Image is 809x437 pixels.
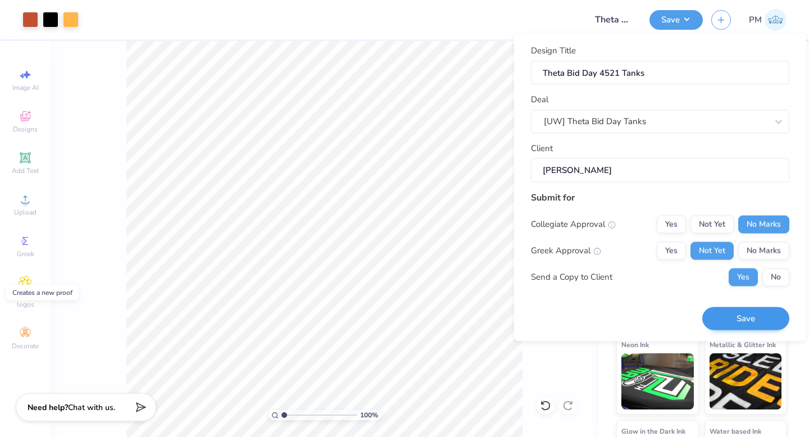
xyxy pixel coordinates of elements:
[360,410,378,420] span: 100 %
[765,9,787,31] img: Perry Mcloughlin
[710,353,782,409] img: Metallic & Glitter Ink
[12,83,39,92] span: Image AI
[729,268,758,286] button: Yes
[586,8,641,31] input: Untitled Design
[621,425,685,437] span: Glow in the Dark Ink
[531,142,553,154] label: Client
[749,9,787,31] a: PM
[531,93,548,106] label: Deal
[68,402,115,413] span: Chat with us.
[649,10,703,30] button: Save
[13,125,38,134] span: Designs
[531,218,616,231] div: Collegiate Approval
[690,215,734,233] button: Not Yet
[531,244,601,257] div: Greek Approval
[12,342,39,350] span: Decorate
[762,268,789,286] button: No
[6,285,79,301] div: Creates a new proof
[531,44,576,57] label: Design Title
[710,339,776,350] span: Metallic & Glitter Ink
[657,242,686,260] button: Yes
[738,215,789,233] button: No Marks
[621,339,649,350] span: Neon Ink
[17,249,34,258] span: Greek
[28,402,68,413] strong: Need help?
[12,166,39,175] span: Add Text
[738,242,789,260] button: No Marks
[749,13,762,26] span: PM
[690,242,734,260] button: Not Yet
[710,425,761,437] span: Water based Ink
[14,208,37,217] span: Upload
[531,158,789,183] input: e.g. Ethan Linker
[702,307,789,330] button: Save
[531,271,612,284] div: Send a Copy to Client
[531,190,789,204] div: Submit for
[621,353,694,409] img: Neon Ink
[657,215,686,233] button: Yes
